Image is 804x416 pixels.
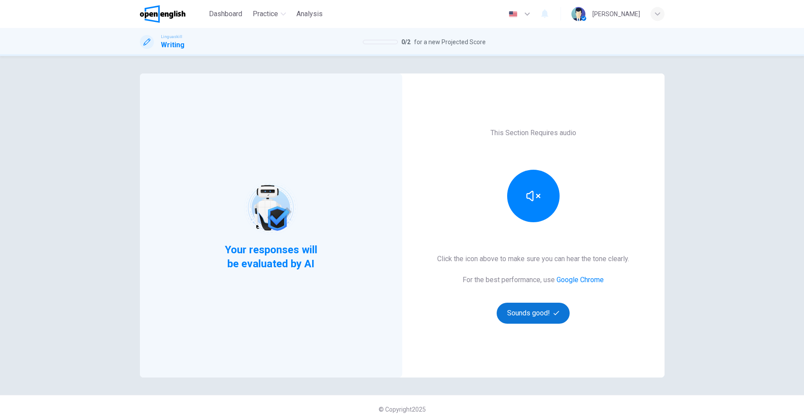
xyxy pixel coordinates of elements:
h1: Writing [161,40,184,50]
img: OpenEnglish logo [140,5,186,23]
span: Dashboard [209,9,242,19]
h6: For the best performance, use [463,275,604,285]
span: © Copyright 2025 [379,406,426,413]
a: OpenEnglish logo [140,5,206,23]
button: Sounds good! [497,303,570,324]
img: Profile picture [571,7,585,21]
span: 0 / 2 [401,37,411,47]
button: Dashboard [205,6,246,22]
h6: Click the icon above to make sure you can hear the tone clearly. [437,254,629,264]
img: en [508,11,519,17]
div: [PERSON_NAME] [592,9,640,19]
span: Analysis [296,9,323,19]
button: Practice [249,6,289,22]
span: Your responses will be evaluated by AI [218,243,324,271]
a: Google Chrome [557,276,604,284]
h6: This Section Requires audio [491,128,576,138]
img: robot icon [243,180,299,236]
span: for a new Projected Score [414,37,486,47]
span: Linguaskill [161,34,182,40]
button: Analysis [293,6,326,22]
span: Practice [253,9,278,19]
